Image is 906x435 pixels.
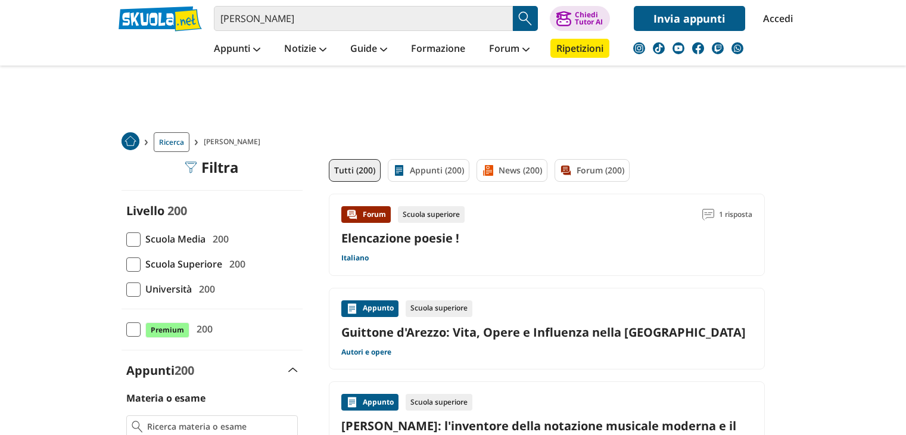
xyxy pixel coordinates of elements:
[555,159,630,182] a: Forum (200)
[185,161,197,173] img: Filtra filtri mobile
[204,132,265,152] span: [PERSON_NAME]
[346,396,358,408] img: Appunti contenuto
[126,362,194,378] label: Appunti
[145,322,189,338] span: Premium
[194,281,215,297] span: 200
[341,394,398,411] div: Appunto
[673,42,684,54] img: youtube
[763,6,788,31] a: Accedi
[154,132,189,152] a: Ricerca
[398,206,465,223] div: Scuola superiore
[132,421,143,433] img: Ricerca materia o esame
[482,164,494,176] img: News filtro contenuto
[211,39,263,60] a: Appunti
[388,159,469,182] a: Appunti (200)
[653,42,665,54] img: tiktok
[550,39,609,58] a: Ripetizioni
[731,42,743,54] img: WhatsApp
[486,39,533,60] a: Forum
[225,256,245,272] span: 200
[208,231,229,247] span: 200
[341,300,398,317] div: Appunto
[288,368,298,372] img: Apri e chiudi sezione
[575,11,603,26] div: Chiedi Tutor AI
[347,39,390,60] a: Guide
[702,209,714,220] img: Commenti lettura
[516,10,534,27] img: Cerca appunti, riassunti o versioni
[406,300,472,317] div: Scuola superiore
[406,394,472,411] div: Scuola superiore
[141,256,222,272] span: Scuola Superiore
[147,421,292,433] input: Ricerca materia o esame
[281,39,329,60] a: Notizie
[346,209,358,220] img: Forum contenuto
[341,230,459,246] a: Elencazione poesie !
[341,347,391,357] a: Autori e opere
[712,42,724,54] img: twitch
[141,231,206,247] span: Scuola Media
[477,159,547,182] a: News (200)
[329,159,381,182] a: Tutti (200)
[122,132,139,150] img: Home
[185,159,239,176] div: Filtra
[692,42,704,54] img: facebook
[346,303,358,315] img: Appunti contenuto
[560,164,572,176] img: Forum filtro contenuto
[341,206,391,223] div: Forum
[141,281,192,297] span: Università
[175,362,194,378] span: 200
[214,6,513,31] input: Cerca appunti, riassunti o versioni
[634,6,745,31] a: Invia appunti
[126,392,206,405] label: Materia o esame
[122,132,139,152] a: Home
[393,164,405,176] img: Appunti filtro contenuto
[341,253,369,263] a: Italiano
[633,42,645,54] img: instagram
[550,6,610,31] button: ChiediTutor AI
[408,39,468,60] a: Formazione
[126,203,164,219] label: Livello
[513,6,538,31] button: Search Button
[341,324,752,340] a: Guittone d'Arezzo: Vita, Opere e Influenza nella [GEOGRAPHIC_DATA]
[719,206,752,223] span: 1 risposta
[167,203,187,219] span: 200
[192,321,213,337] span: 200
